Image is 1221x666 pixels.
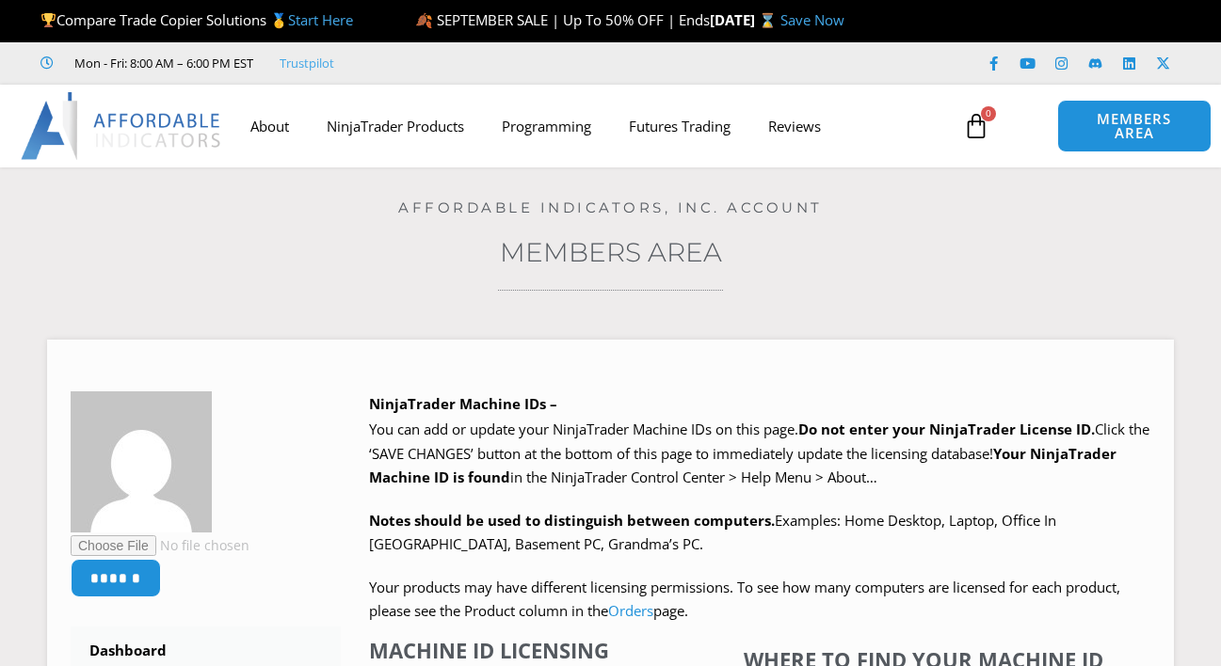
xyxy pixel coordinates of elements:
[369,638,684,662] h4: Machine ID Licensing
[608,601,653,620] a: Orders
[749,104,840,148] a: Reviews
[40,10,353,29] span: Compare Trade Copier Solutions 🥇
[935,99,1018,153] a: 0
[780,10,844,29] a: Save Now
[369,511,775,530] strong: Notes should be used to distinguish between computers.
[710,10,780,29] strong: [DATE] ⌛
[610,104,749,148] a: Futures Trading
[369,420,1149,486] span: Click the ‘SAVE CHANGES’ button at the bottom of this page to immediately update the licensing da...
[232,104,308,148] a: About
[1077,112,1192,140] span: MEMBERS AREA
[280,52,334,74] a: Trustpilot
[71,391,212,532] img: c57c108ccbb038e2a637290198418a82d0b56cb519b5b0f151d47ab58882fe4a
[798,420,1095,438] b: Do not enter your NinjaTrader License ID.
[981,106,996,121] span: 0
[232,104,952,148] nav: Menu
[483,104,610,148] a: Programming
[41,13,56,27] img: 🏆
[398,198,823,216] a: Affordable Indicators, Inc. Account
[369,394,557,413] b: NinjaTrader Machine IDs –
[1057,100,1212,152] a: MEMBERS AREA
[369,420,798,438] span: You can add or update your NinjaTrader Machine IDs on this page.
[415,10,710,29] span: 🍂 SEPTEMBER SALE | Up To 50% OFF | Ends
[369,578,1120,621] span: Your products may have different licensing permissions. To see how many computers are licensed fo...
[70,52,253,74] span: Mon - Fri: 8:00 AM – 6:00 PM EST
[308,104,483,148] a: NinjaTrader Products
[369,511,1056,554] span: Examples: Home Desktop, Laptop, Office In [GEOGRAPHIC_DATA], Basement PC, Grandma’s PC.
[21,92,223,160] img: LogoAI | Affordable Indicators – NinjaTrader
[288,10,353,29] a: Start Here
[500,236,722,268] a: Members Area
